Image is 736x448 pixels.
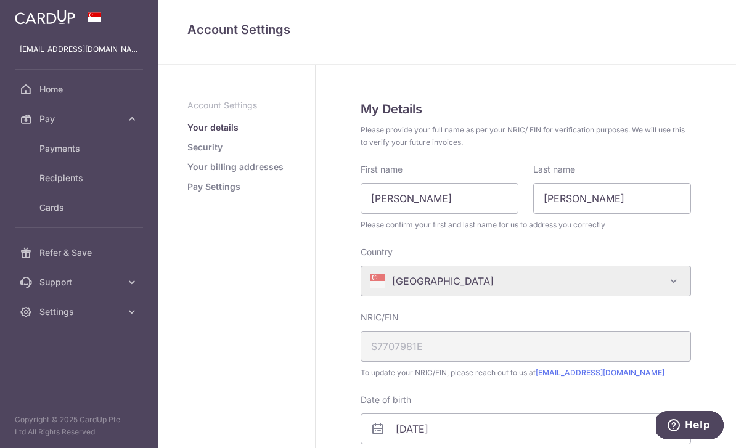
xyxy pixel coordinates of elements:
[361,219,691,231] span: Please confirm your first and last name for us to address you correctly
[361,246,393,258] label: Country
[656,411,724,442] iframe: Opens a widget where you can find more information
[39,113,121,125] span: Pay
[187,161,284,173] a: Your billing addresses
[187,20,706,39] h4: Account Settings
[187,121,239,134] a: Your details
[187,99,285,112] p: Account Settings
[187,141,223,153] a: Security
[361,394,411,406] label: Date of birth
[361,367,691,379] span: To update your NRIC/FIN, please reach out to us at
[39,172,121,184] span: Recipients
[39,142,121,155] span: Payments
[15,10,75,25] img: CardUp
[28,9,54,20] span: Help
[39,306,121,318] span: Settings
[39,202,121,214] span: Cards
[536,368,664,377] a: [EMAIL_ADDRESS][DOMAIN_NAME]
[39,246,121,259] span: Refer & Save
[361,99,691,119] h5: My Details
[533,163,575,176] label: Last name
[361,311,399,324] label: NRIC/FIN
[361,413,691,444] input: DD/MM/YYYY
[20,43,138,55] p: [EMAIL_ADDRESS][DOMAIN_NAME]
[361,124,691,149] span: Please provide your full name as per your NRIC/ FIN for verification purposes. We will use this t...
[533,183,691,214] input: Last name
[361,163,403,176] label: First name
[187,181,240,193] a: Pay Settings
[39,276,121,288] span: Support
[361,183,518,214] input: First name
[39,83,121,96] span: Home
